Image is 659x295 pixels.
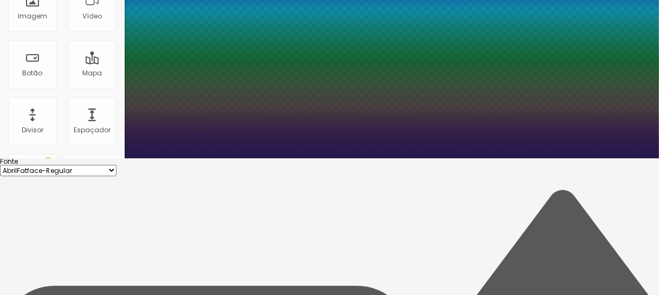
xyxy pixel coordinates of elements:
div: Divisor [22,126,43,134]
div: Espaçador [74,126,111,134]
div: Mapa [82,69,102,77]
div: Vídeo [82,12,102,20]
div: Imagem [18,12,47,20]
div: Botão [23,69,43,77]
